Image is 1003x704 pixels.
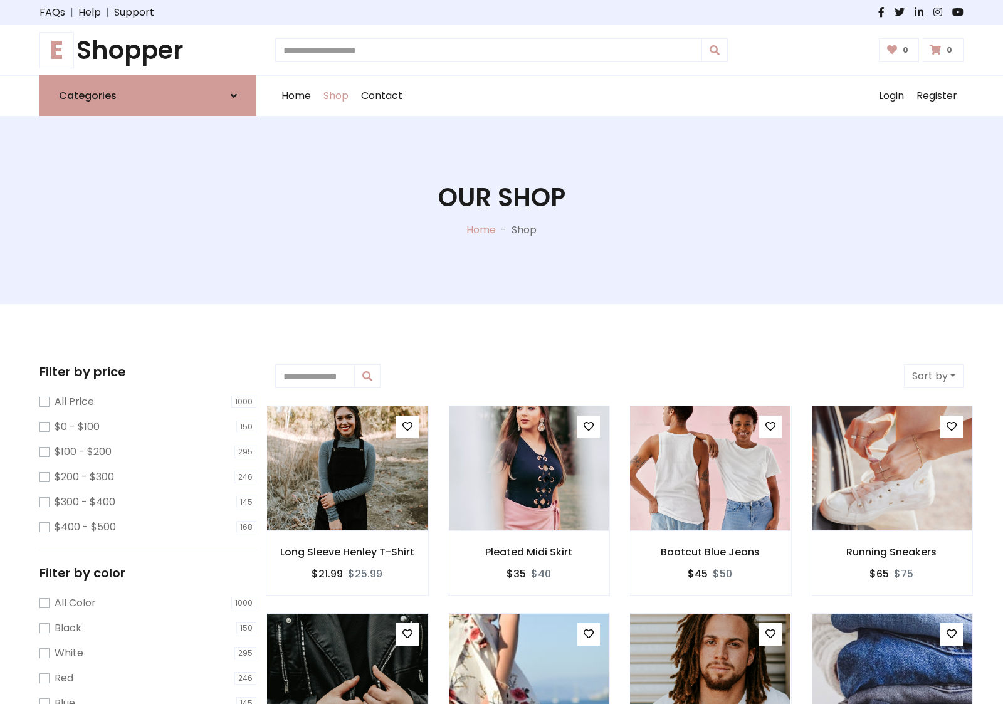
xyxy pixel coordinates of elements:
h1: Our Shop [438,182,565,213]
h6: $21.99 [312,568,343,580]
del: $50 [713,567,732,581]
del: $25.99 [348,567,382,581]
a: Support [114,5,154,20]
h6: $45 [688,568,708,580]
label: $300 - $400 [55,495,115,510]
a: FAQs [39,5,65,20]
span: | [65,5,78,20]
h6: Running Sneakers [811,546,973,558]
h6: Bootcut Blue Jeans [629,546,791,558]
p: - [496,223,512,238]
del: $75 [894,567,913,581]
h6: Categories [59,90,117,102]
a: Help [78,5,101,20]
a: 0 [922,38,964,62]
label: $100 - $200 [55,444,112,460]
a: EShopper [39,35,256,65]
h1: Shopper [39,35,256,65]
label: All Price [55,394,94,409]
span: 0 [943,45,955,56]
p: Shop [512,223,537,238]
label: $0 - $100 [55,419,100,434]
a: Home [466,223,496,237]
del: $40 [531,567,551,581]
a: Shop [317,76,355,116]
h5: Filter by price [39,364,256,379]
span: | [101,5,114,20]
h6: Pleated Midi Skirt [448,546,610,558]
label: $200 - $300 [55,470,114,485]
span: 168 [236,521,256,533]
h6: $35 [507,568,526,580]
span: 295 [234,446,256,458]
label: White [55,646,83,661]
label: Black [55,621,81,636]
label: All Color [55,596,96,611]
span: 246 [234,471,256,483]
label: $400 - $500 [55,520,116,535]
h5: Filter by color [39,565,256,581]
a: Categories [39,75,256,116]
label: Red [55,671,73,686]
span: 145 [236,496,256,508]
a: Home [275,76,317,116]
span: 295 [234,647,256,659]
h6: $65 [869,568,889,580]
span: E [39,32,74,68]
span: 150 [236,421,256,433]
a: Login [873,76,910,116]
a: 0 [879,38,920,62]
span: 1000 [231,597,256,609]
a: Register [910,76,964,116]
span: 150 [236,622,256,634]
h6: Long Sleeve Henley T-Shirt [266,546,428,558]
button: Sort by [904,364,964,388]
span: 246 [234,672,256,685]
a: Contact [355,76,409,116]
span: 1000 [231,396,256,408]
span: 0 [900,45,911,56]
